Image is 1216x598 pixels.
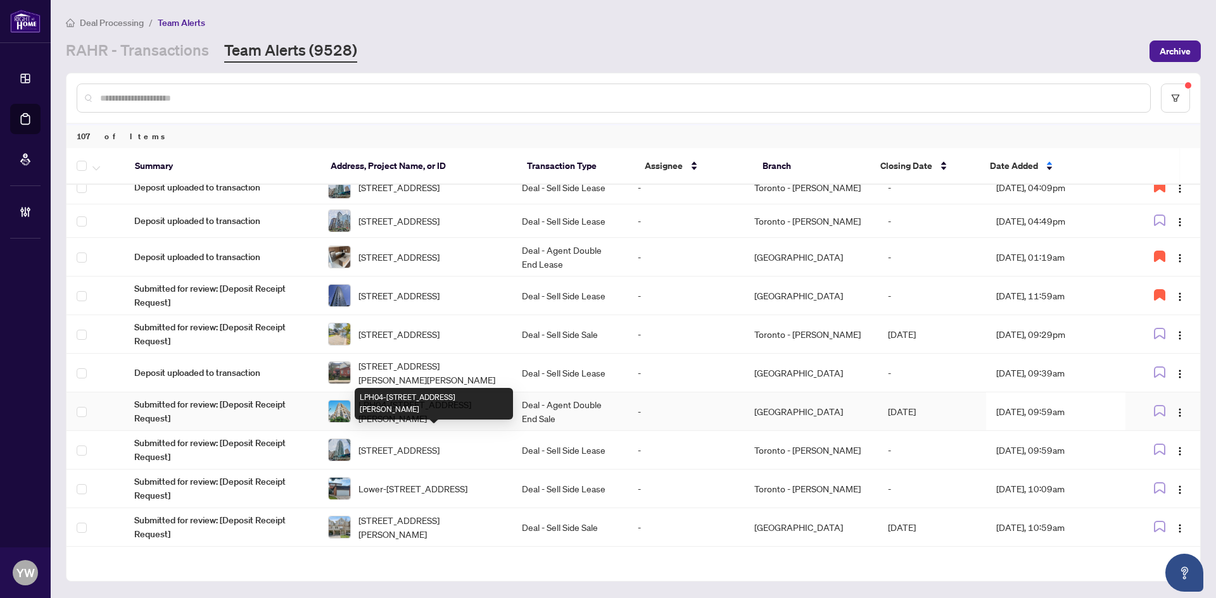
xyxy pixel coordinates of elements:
td: [DATE] [878,315,986,354]
li: / [149,15,153,30]
span: Submitted for review: [Deposit Receipt Request] [134,475,308,502]
img: thumbnail-img [329,478,350,499]
button: Logo [1170,211,1190,231]
span: Deal Processing [80,17,144,28]
img: Logo [1175,485,1185,495]
td: [DATE], 09:39am [986,354,1125,392]
span: [STREET_ADDRESS] [358,327,440,341]
img: logo [10,9,41,33]
th: Branch [752,148,870,185]
span: [STREET_ADDRESS] [358,214,440,228]
img: Logo [1175,217,1185,227]
span: Deposit uploaded to transaction [134,250,308,264]
a: Team Alerts (9528) [224,40,357,63]
img: thumbnail-img [329,362,350,383]
img: thumbnail-img [329,323,350,345]
span: [STREET_ADDRESS][PERSON_NAME][PERSON_NAME] [358,359,502,387]
span: Deposit uploaded to transaction [134,180,308,194]
img: thumbnail-img [329,401,350,422]
td: Toronto - [PERSON_NAME] [744,171,878,204]
td: - [628,392,744,431]
th: Summary [125,148,321,185]
span: [STREET_ADDRESS][PERSON_NAME] [358,513,502,541]
td: - [628,470,744,508]
td: [DATE] [878,508,986,547]
span: Submitted for review: [Deposit Receipt Request] [134,513,308,541]
td: - [878,171,986,204]
div: 107 of Items [66,124,1200,148]
th: Date Added [980,148,1121,185]
td: - [628,204,744,238]
span: Submitted for review: [Deposit Receipt Request] [134,397,308,425]
td: - [878,204,986,238]
td: [DATE], 04:49pm [986,204,1125,238]
td: - [878,277,986,315]
span: [STREET_ADDRESS] [358,289,440,302]
img: thumbnail-img [329,177,350,198]
span: Team Alerts [158,17,205,28]
a: RAHR - Transactions [66,40,209,63]
th: Closing Date [870,148,980,185]
img: Logo [1175,292,1185,302]
td: - [878,431,986,470]
span: Submitted for review: [Deposit Receipt Request] [134,320,308,348]
img: Logo [1175,408,1185,418]
td: - [628,354,744,392]
button: Logo [1170,285,1190,306]
img: Logo [1175,446,1185,456]
td: - [628,508,744,547]
td: - [628,315,744,354]
button: Archive [1149,40,1201,62]
td: Toronto - [PERSON_NAME] [744,470,878,508]
td: - [878,354,986,392]
td: Deal - Sell Side Lease [512,431,628,470]
td: Deal - Agent Double End Lease [512,238,628,277]
img: Logo [1175,253,1185,263]
span: Closing Date [880,159,932,173]
button: Logo [1170,440,1190,460]
td: [DATE], 04:09pm [986,171,1125,204]
td: Toronto - [PERSON_NAME] [744,431,878,470]
img: Logo [1175,369,1185,379]
td: Deal - Sell Side Lease [512,470,628,508]
td: [DATE], 10:09am [986,470,1125,508]
span: Archive [1160,41,1191,61]
button: Logo [1170,177,1190,197]
td: - [628,431,744,470]
td: [GEOGRAPHIC_DATA] [744,508,878,547]
td: Deal - Sell Side Lease [512,354,628,392]
th: Transaction Type [517,148,635,185]
td: [GEOGRAPHIC_DATA] [744,238,878,277]
th: Assignee [635,148,752,185]
button: Logo [1170,363,1190,383]
td: - [878,238,986,277]
span: Deposit uploaded to transaction [134,214,308,228]
button: Logo [1170,401,1190,421]
img: Logo [1175,523,1185,533]
img: Logo [1175,330,1185,340]
span: Lower-[STREET_ADDRESS] [358,482,467,495]
td: Deal - Sell Side Sale [512,315,628,354]
td: [DATE], 01:19am [986,238,1125,277]
td: [GEOGRAPHIC_DATA] [744,277,878,315]
img: thumbnail-img [329,285,350,306]
td: - [878,470,986,508]
img: thumbnail-img [329,516,350,538]
td: [DATE] [878,392,986,431]
span: [STREET_ADDRESS] [358,250,440,264]
td: - [628,171,744,204]
td: [DATE], 10:59am [986,508,1125,547]
td: [DATE], 11:59am [986,277,1125,315]
td: [GEOGRAPHIC_DATA] [744,354,878,392]
span: Submitted for review: [Deposit Receipt Request] [134,436,308,464]
span: [STREET_ADDRESS] [358,180,440,194]
td: Deal - Sell Side Sale [512,508,628,547]
td: Deal - Agent Double End Sale [512,392,628,431]
span: Deposit uploaded to transaction [134,366,308,380]
td: [DATE], 09:29pm [986,315,1125,354]
span: Submitted for review: [Deposit Receipt Request] [134,282,308,309]
button: Logo [1170,247,1190,267]
button: Open asap [1165,554,1203,592]
th: Address, Project Name, or ID [320,148,517,185]
td: [DATE], 09:59am [986,392,1125,431]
